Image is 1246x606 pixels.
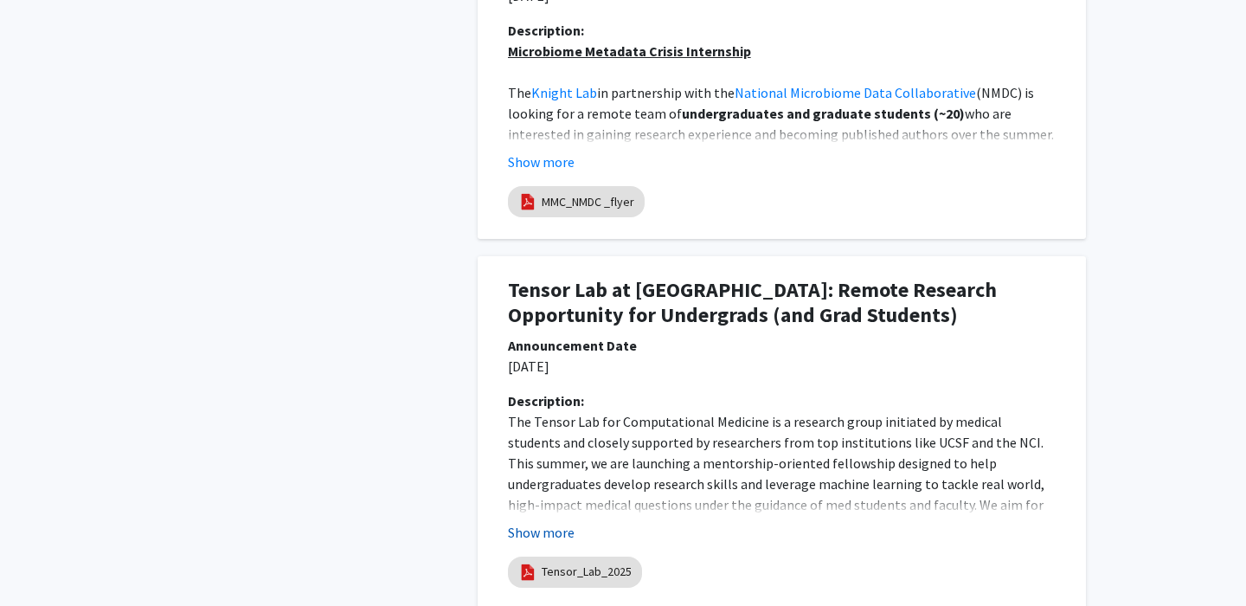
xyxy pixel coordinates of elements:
[508,42,751,60] u: Microbiome Metadata Crisis Internship
[518,563,537,582] img: pdf_icon.png
[508,411,1056,557] p: The Tensor Lab for Computational Medicine is a research group initiated by medical students and c...
[508,390,1056,411] div: Description:
[597,84,735,101] span: in partnership with the
[508,151,575,172] button: Show more
[508,82,1056,228] p: [GEOGRAPHIC_DATA][US_STATE]
[13,528,74,593] iframe: Chat
[542,563,632,581] a: Tensor_Lab_2025
[531,84,597,101] a: Knight Lab
[508,335,1056,356] div: Announcement Date
[508,356,1056,377] p: [DATE]
[542,193,634,211] a: MMC_NMDC _flyer
[735,84,976,101] a: National Microbiome Data Collaborative
[682,105,965,122] strong: undergraduates and graduate students (~20)
[508,522,575,543] button: Show more
[508,105,1057,164] span: who are interested in gaining research experience and becoming published authors over the summer....
[508,278,1056,328] h1: Tensor Lab at [GEOGRAPHIC_DATA]: Remote Research Opportunity for Undergrads (and Grad Students)
[518,192,537,211] img: pdf_icon.png
[508,84,531,101] span: The
[508,20,1056,41] div: Description:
